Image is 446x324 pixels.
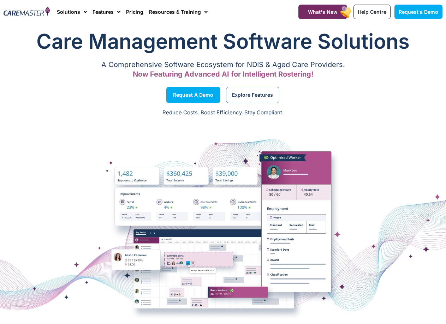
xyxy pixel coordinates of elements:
[298,5,347,19] a: What's New
[394,5,442,19] a: Request a Demo
[399,9,438,15] span: Request a Demo
[4,62,442,67] p: A Comprehensive Software Ecosystem for NDIS & Aged Care Providers.
[4,7,50,17] img: CareMaster Logo
[166,87,220,103] a: Request a Demo
[173,93,213,97] span: Request a Demo
[308,9,338,15] span: What's New
[4,27,442,55] h1: Care Management Software Solutions
[358,9,386,15] span: Help Centre
[133,70,314,78] span: Now Featuring Advanced AI for Intelligent Rostering!
[232,93,273,97] span: Explore Features
[353,5,391,19] a: Help Centre
[226,87,279,103] a: Explore Features
[4,109,442,117] p: Reduce Costs. Boost Efficiency. Stay Compliant.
